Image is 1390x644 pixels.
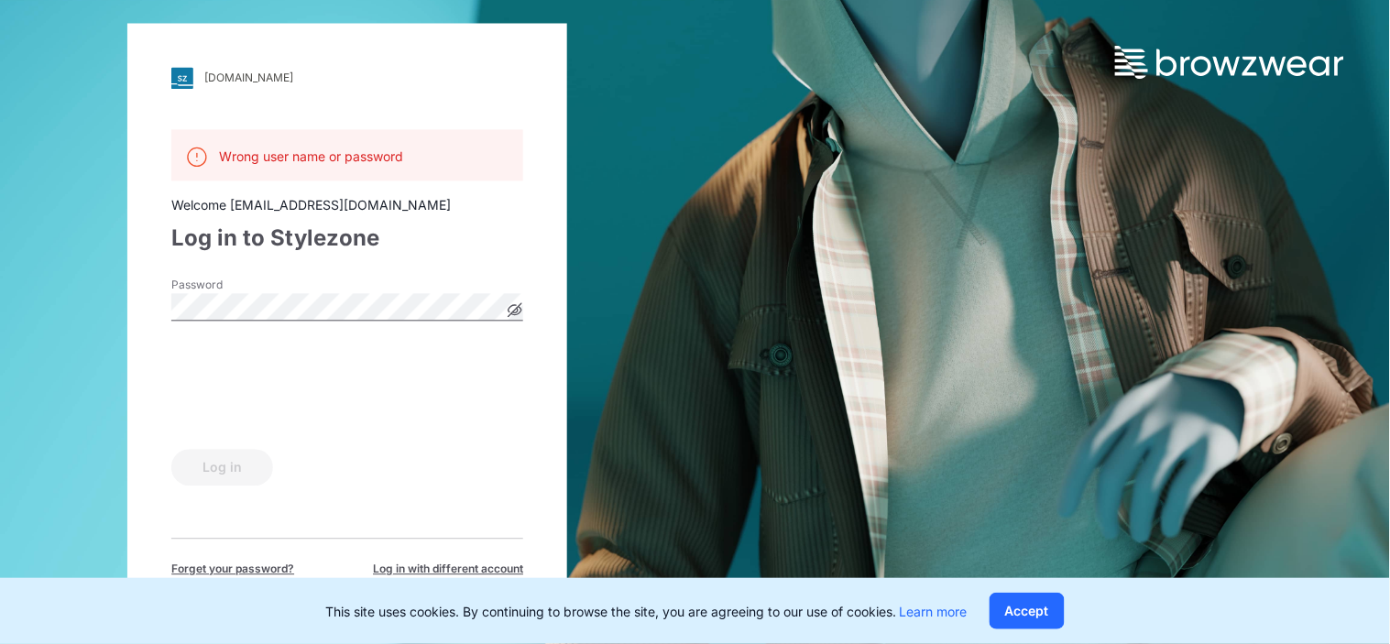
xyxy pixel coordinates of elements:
span: Forget your password? [171,561,294,577]
p: This site uses cookies. By continuing to browse the site, you are agreeing to our use of cookies. [325,602,968,621]
div: [DOMAIN_NAME] [204,71,293,85]
a: Learn more [900,604,968,619]
button: Accept [990,593,1065,629]
div: Welcome [EMAIL_ADDRESS][DOMAIN_NAME] [171,195,523,214]
img: svg+xml;base64,PHN2ZyB3aWR0aD0iMjgiIGhlaWdodD0iMjgiIHZpZXdCb3g9IjAgMCAyOCAyOCIgZmlsbD0ibm9uZSIgeG... [171,67,193,89]
div: Log in to Stylezone [171,222,523,255]
img: browzwear-logo.73288ffb.svg [1115,46,1344,79]
span: Log in with different account [373,561,523,577]
a: [DOMAIN_NAME] [171,67,523,89]
label: Password [171,277,300,293]
img: svg+xml;base64,PHN2ZyB3aWR0aD0iMjQiIGhlaWdodD0iMjQiIHZpZXdCb3g9IjAgMCAyNCAyNCIgZmlsbD0ibm9uZSIgeG... [186,146,208,168]
p: Wrong user name or password [219,147,403,166]
iframe: reCAPTCHA [171,348,450,420]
